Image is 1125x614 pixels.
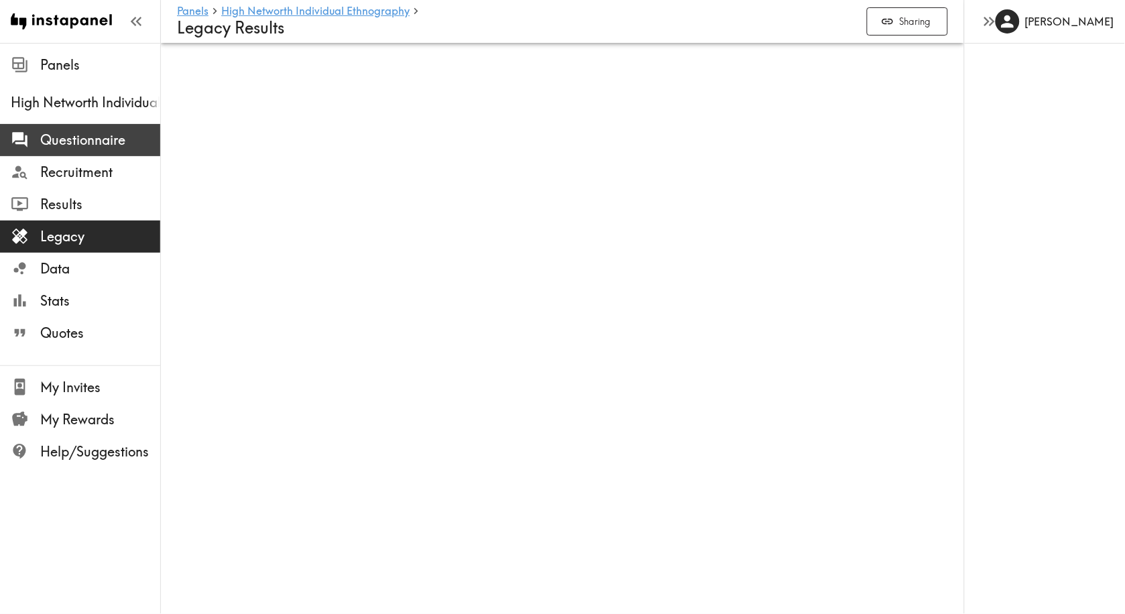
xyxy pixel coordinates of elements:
a: High Networth Individual Ethnography [221,5,410,18]
span: Panels [40,56,160,74]
span: Questionnaire [40,131,160,149]
h6: [PERSON_NAME] [1025,14,1114,29]
span: My Rewards [40,410,160,429]
button: Sharing [867,7,948,36]
a: Panels [177,5,209,18]
span: Data [40,259,160,278]
span: High Networth Individual Ethnography [11,93,160,112]
span: Stats [40,292,160,310]
span: Recruitment [40,163,160,182]
h4: Legacy Results [177,18,856,38]
span: Legacy [40,227,160,246]
span: Results [40,195,160,214]
span: Help/Suggestions [40,442,160,461]
span: Quotes [40,324,160,343]
span: My Invites [40,378,160,397]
